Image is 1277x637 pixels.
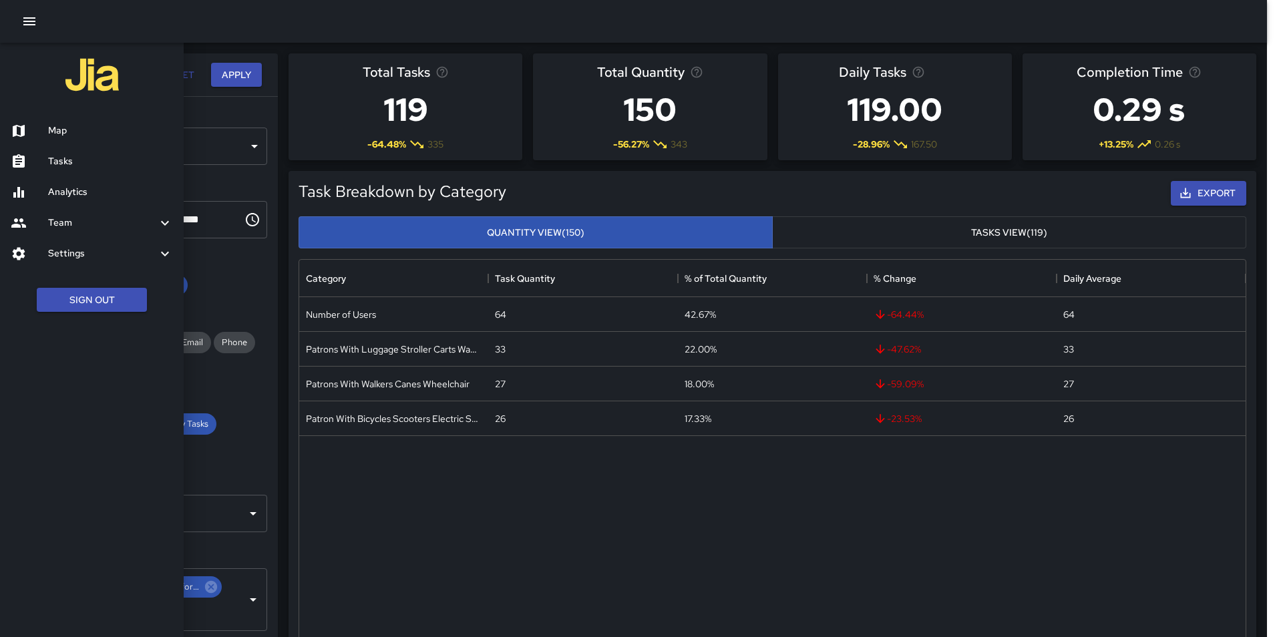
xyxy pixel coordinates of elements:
h6: Team [48,216,157,230]
h6: Settings [48,246,157,261]
img: jia-logo [65,48,119,101]
h6: Tasks [48,154,173,169]
button: Sign Out [37,288,147,312]
h6: Analytics [48,185,173,200]
h6: Map [48,124,173,138]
